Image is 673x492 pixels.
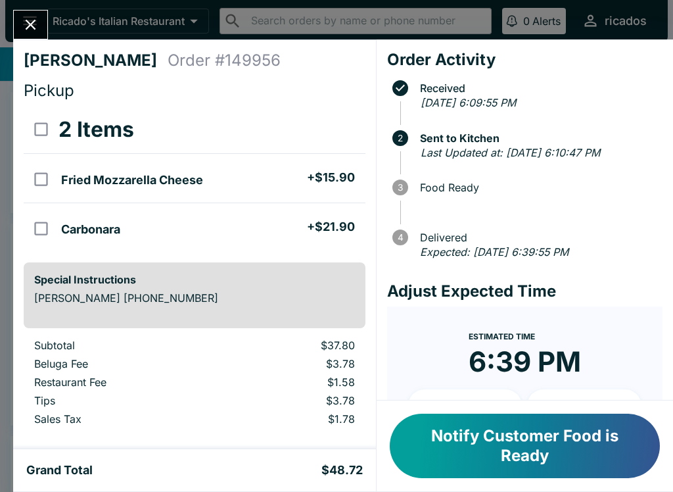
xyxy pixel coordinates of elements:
button: Close [14,11,47,39]
button: + 10 [408,389,522,422]
h4: [PERSON_NAME] [24,51,168,70]
time: 6:39 PM [469,345,581,379]
p: Subtotal [34,339,208,352]
h4: Adjust Expected Time [387,282,662,301]
h5: + $15.90 [307,170,355,185]
text: 3 [398,182,403,193]
em: Expected: [DATE] 6:39:55 PM [420,245,569,258]
p: $3.78 [229,357,355,370]
p: Restaurant Fee [34,376,208,389]
em: Last Updated at: [DATE] 6:10:47 PM [421,146,600,159]
p: $1.78 [229,412,355,426]
p: [PERSON_NAME] [PHONE_NUMBER] [34,291,355,305]
em: [DATE] 6:09:55 PM [421,96,516,109]
p: Tips [34,394,208,407]
button: + 20 [527,389,641,422]
span: Food Ready [413,182,662,193]
p: $1.58 [229,376,355,389]
h6: Special Instructions [34,273,355,286]
h4: Order # 149956 [168,51,281,70]
h5: Carbonara [61,222,120,237]
h4: Order Activity [387,50,662,70]
table: orders table [24,339,365,431]
h5: + $21.90 [307,219,355,235]
span: Estimated Time [469,332,535,341]
h3: 2 Items [58,116,134,143]
p: Beluga Fee [34,357,208,370]
p: Sales Tax [34,412,208,426]
p: $3.78 [229,394,355,407]
table: orders table [24,106,365,252]
span: Sent to Kitchen [413,132,662,144]
span: Pickup [24,81,74,100]
text: 2 [398,133,403,143]
h5: Grand Total [26,462,93,478]
button: Notify Customer Food is Ready [390,414,660,478]
text: 4 [397,232,403,243]
h5: $48.72 [321,462,363,478]
h5: Fried Mozzarella Cheese [61,172,203,188]
span: Received [413,82,662,94]
p: $37.80 [229,339,355,352]
span: Delivered [413,232,662,243]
